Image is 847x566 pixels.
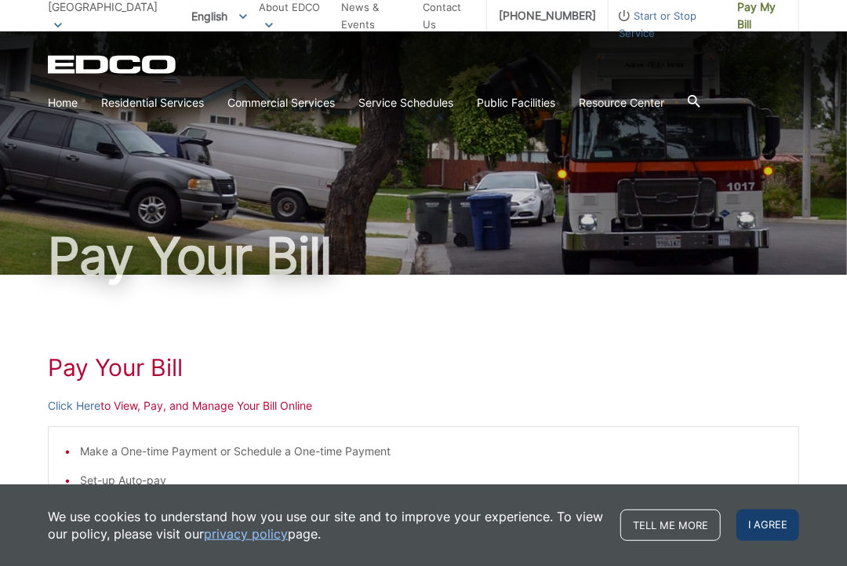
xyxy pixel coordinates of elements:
a: Commercial Services [227,94,335,111]
span: I agree [736,509,799,541]
a: privacy policy [204,525,288,542]
a: Home [48,94,78,111]
a: Resource Center [579,94,664,111]
a: Residential Services [101,94,204,111]
a: EDCD logo. Return to the homepage. [48,55,178,74]
p: We use cookies to understand how you use our site and to improve your experience. To view our pol... [48,508,605,542]
li: Make a One-time Payment or Schedule a One-time Payment [80,443,783,460]
li: Set-up Auto-pay [80,472,783,489]
a: Click Here [48,397,100,414]
a: Public Facilities [477,94,555,111]
h1: Pay Your Bill [48,353,799,382]
a: Tell me more [620,509,721,541]
h1: Pay Your Bill [48,231,799,281]
p: to View, Pay, and Manage Your Bill Online [48,397,799,414]
a: Service Schedules [358,94,453,111]
span: English [180,3,259,29]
